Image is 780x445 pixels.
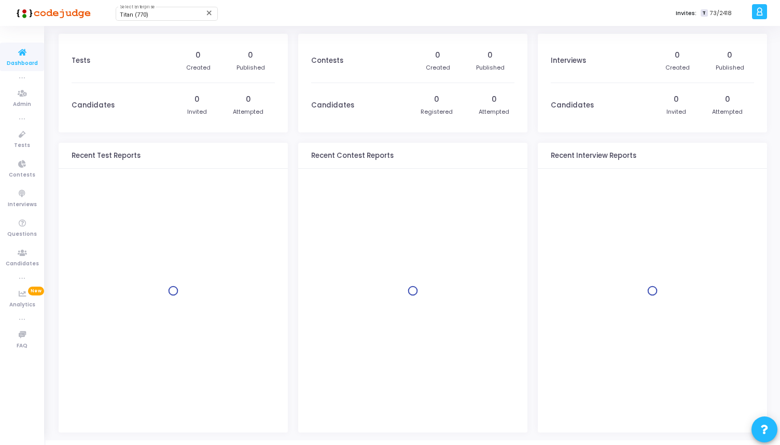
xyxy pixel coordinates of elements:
span: Admin [13,100,31,109]
div: 0 [725,94,730,105]
h3: Recent Contest Reports [311,152,394,160]
div: Created [186,63,211,72]
span: Titan (770) [120,11,148,18]
div: 0 [246,94,251,105]
h3: Candidates [551,101,594,110]
div: Created [665,63,690,72]
div: Published [716,63,744,72]
h3: Tests [72,57,90,65]
div: Published [476,63,505,72]
h3: Recent Interview Reports [551,152,636,160]
h3: Recent Test Reports [72,152,141,160]
span: FAQ [17,342,27,350]
div: 0 [196,50,201,61]
div: 0 [434,94,439,105]
div: Invited [187,107,207,116]
div: Attempted [233,107,263,116]
div: 0 [194,94,200,105]
div: 0 [727,50,732,61]
span: Questions [7,230,37,239]
h3: Candidates [311,101,354,110]
span: Interviews [8,200,37,209]
span: Tests [14,141,30,150]
span: Contests [9,171,35,180]
div: 0 [674,94,679,105]
h3: Interviews [551,57,586,65]
div: 0 [675,50,680,61]
div: Attempted [479,107,509,116]
img: logo [13,3,91,23]
div: Created [426,63,450,72]
h3: Candidates [72,101,115,110]
span: 73/2418 [710,9,732,18]
div: 0 [435,50,440,61]
div: 0 [487,50,493,61]
h3: Contests [311,57,343,65]
div: Registered [421,107,453,116]
div: 0 [248,50,253,61]
span: Analytics [9,301,35,309]
div: Published [236,63,265,72]
div: Invited [666,107,686,116]
mat-icon: Clear [205,9,214,17]
span: Candidates [6,260,39,268]
div: Attempted [712,107,743,116]
div: 0 [492,94,497,105]
span: New [28,287,44,295]
span: Dashboard [7,59,38,68]
span: T [701,9,707,17]
label: Invites: [676,9,697,18]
